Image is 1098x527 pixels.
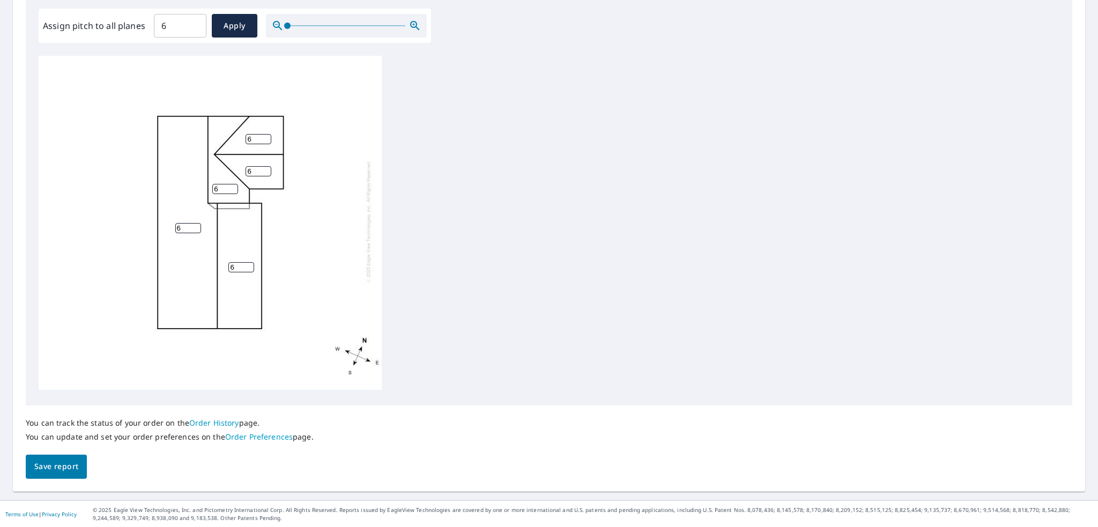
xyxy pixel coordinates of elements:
p: You can track the status of your order on the page. [26,418,314,428]
a: Privacy Policy [42,510,77,518]
button: Apply [212,14,257,38]
span: Apply [220,19,249,33]
input: 00.0 [154,11,206,41]
button: Save report [26,455,87,479]
p: © 2025 Eagle View Technologies, Inc. and Pictometry International Corp. All Rights Reserved. Repo... [93,506,1093,522]
a: Order History [189,418,239,428]
p: You can update and set your order preferences on the page. [26,432,314,442]
a: Terms of Use [5,510,39,518]
a: Order Preferences [225,432,293,442]
p: | [5,511,77,517]
span: Save report [34,460,78,473]
label: Assign pitch to all planes [43,19,145,32]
